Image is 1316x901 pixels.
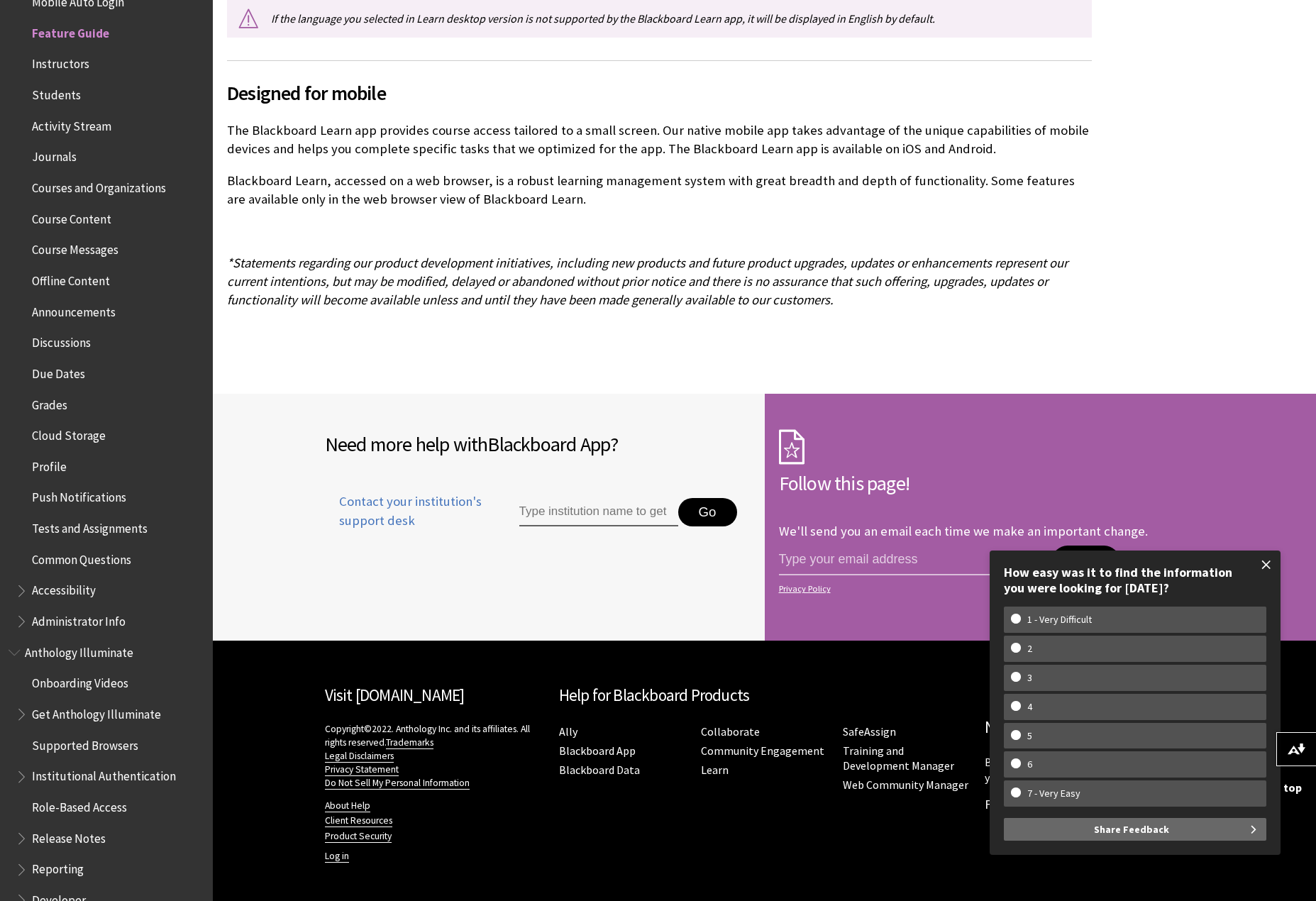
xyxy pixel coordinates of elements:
[701,763,729,778] a: Learn
[1011,758,1049,770] w-span: 6
[559,763,640,778] a: Blackboard Data
[32,516,148,536] span: Tests and Assignments
[701,744,824,758] a: Community Engagement
[325,850,349,863] a: Log in
[779,468,1205,498] h2: Follow this page!
[701,724,760,739] a: Collaborate
[1011,701,1049,713] w-span: 4
[32,795,127,814] span: Role-Based Access
[227,255,1068,308] span: *Statements regarding our product development initiatives, including new products and future prod...
[1011,787,1097,800] w-span: 7 - Very Easy
[227,172,1092,209] p: Blackboard Learn, accessed on a web browser, is a robust learning management system with great br...
[32,579,96,598] span: Accessibility
[32,176,166,195] span: Courses and Organizations
[325,800,370,812] a: About Help
[779,523,1148,539] p: We'll send you an email each time we make an important change.
[985,715,1205,740] h2: Not sure which product?
[32,609,126,629] span: Administrator Info
[519,498,678,526] input: Type institution name to get support
[325,492,487,529] span: Contact your institution's support desk
[559,724,577,739] a: Ally
[985,754,1205,786] p: Blackboard has many products. Let us help you find what you need.
[325,492,487,546] a: Contact your institution's support desk
[32,424,106,443] span: Cloud Storage
[559,744,636,758] a: Blackboard App
[325,763,399,776] a: Privacy Statement
[25,641,133,660] span: Anthology Illuminate
[843,778,968,792] a: Web Community Manager
[1011,614,1108,626] w-span: 1 - Very Difficult
[32,548,131,567] span: Common Questions
[32,207,111,226] span: Course Content
[32,765,176,784] span: Institutional Authentication
[32,486,126,505] span: Push Notifications
[32,362,85,381] span: Due Dates
[1011,730,1049,742] w-span: 5
[32,21,109,40] span: Feature Guide
[32,455,67,474] span: Profile
[325,814,392,827] a: Client Resources
[32,300,116,319] span: Announcements
[32,52,89,72] span: Instructors
[32,145,77,165] span: Journals
[325,722,545,790] p: Copyright©2022. Anthology Inc. and its affiliates. All rights reserved.
[1004,818,1266,841] button: Share Feedback
[32,331,91,350] span: Discussions
[32,734,138,753] span: Supported Browsers
[32,269,110,288] span: Offline Content
[985,796,1078,812] a: Find My Product
[32,702,161,722] span: Get Anthology Illuminate
[779,429,804,465] img: Subscription Icon
[1004,565,1266,595] div: How easy was it to find the information you were looking for [DATE]?
[32,114,111,133] span: Activity Stream
[1011,643,1049,655] w-span: 2
[32,393,67,412] span: Grades
[559,683,971,708] h2: Help for Blackboard Products
[227,78,1092,108] span: Designed for mobile
[325,830,392,843] a: Product Security
[325,685,465,705] a: Visit [DOMAIN_NAME]
[325,750,394,763] a: Legal Disclaimers
[487,431,610,457] span: Blackboard App
[325,777,470,790] a: Do Not Sell My Personal Information
[32,827,106,846] span: Release Notes
[386,736,433,749] a: Trademarks
[779,546,1053,575] input: email address
[1011,672,1049,684] w-span: 3
[325,429,751,459] h2: Need more help with ?
[1052,546,1119,577] button: Follow
[32,858,84,877] span: Reporting
[779,584,1200,594] a: Privacy Policy
[843,724,896,739] a: SafeAssign
[32,238,118,258] span: Course Messages
[678,498,737,526] button: Go
[227,121,1092,158] p: The Blackboard Learn app provides course access tailored to a small screen. Our native mobile app...
[1094,818,1169,841] span: Share Feedback
[32,672,128,691] span: Onboarding Videos
[32,83,81,102] span: Students
[843,744,954,773] a: Training and Development Manager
